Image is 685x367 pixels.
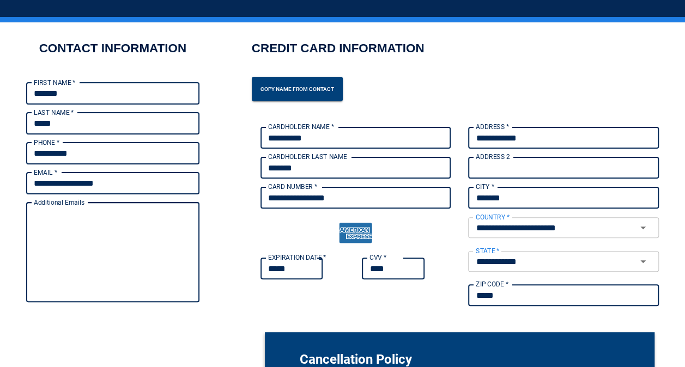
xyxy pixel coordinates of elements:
[336,217,375,249] img: American express
[369,253,386,262] label: CVV *
[34,78,76,87] label: FIRST NAME *
[268,182,317,191] label: CARD NUMBER *
[34,198,84,207] label: Additional Emails
[476,212,510,222] label: COUNTRY *
[631,220,655,235] button: Open
[34,108,74,117] label: LAST NAME *
[476,279,508,289] label: ZIP CODE *
[476,246,500,255] label: STATE *
[34,138,59,147] label: PHONE *
[252,40,425,65] h2: CREDIT CARD INFORMATION
[631,254,655,269] button: Open
[476,152,510,161] label: ADDRESS 2
[34,304,192,315] p: Up to X email addresses separated by a comma
[34,168,57,177] label: EMAIL *
[476,182,494,191] label: CITY *
[476,122,510,131] label: ADDRESS *
[268,122,334,131] label: CARDHOLDER NAME *
[39,40,186,57] h2: CONTACT INFORMATION
[268,253,326,262] label: EXPIRATION DATE *
[268,152,347,161] label: CARDHOLDER LAST NAME
[252,77,343,101] button: Copy name from contact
